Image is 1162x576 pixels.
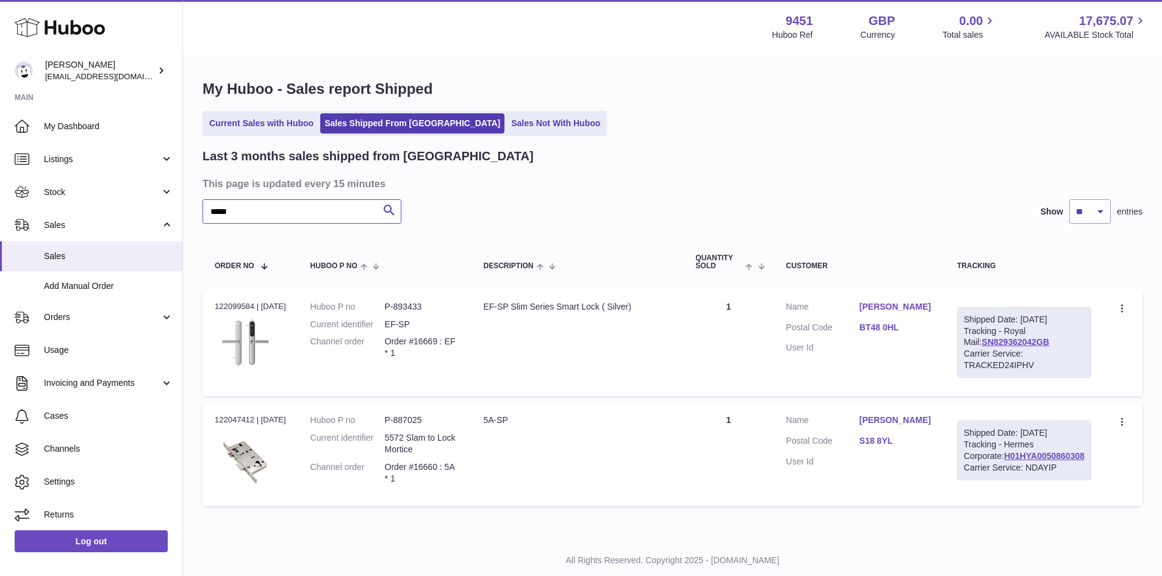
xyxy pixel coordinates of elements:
[310,461,385,485] dt: Channel order
[203,148,534,165] h2: Last 3 months sales shipped from [GEOGRAPHIC_DATA]
[44,344,173,356] span: Usage
[957,421,1091,480] div: Tracking - Hermes Corporate:
[786,456,859,468] dt: User Id
[507,113,604,133] a: Sales Not With Huboo
[942,29,997,41] span: Total sales
[869,13,895,29] strong: GBP
[683,402,773,505] td: 1
[203,177,1139,190] h3: This page is updated every 15 minutes
[772,29,813,41] div: Huboo Ref
[786,435,859,450] dt: Postal Code
[203,79,1142,99] h1: My Huboo - Sales report Shipped
[44,476,173,488] span: Settings
[310,432,385,455] dt: Current identifier
[310,262,357,270] span: Huboo P no
[859,322,933,333] a: BT48 0HL
[385,319,459,330] dd: EF-SP
[193,555,1152,566] p: All Rights Reserved. Copyright 2025 - [DOMAIN_NAME]
[959,13,983,29] span: 0.00
[964,314,1085,325] div: Shipped Date: [DATE]
[483,414,671,426] div: 5A-SP
[957,262,1091,270] div: Tracking
[44,311,160,323] span: Orders
[964,348,1085,371] div: Carrier Service: TRACKED24IPHV
[385,432,459,455] dd: 5572 Slam to Lock Mortice
[957,307,1091,378] div: Tracking - Royal Mail:
[1044,13,1147,41] a: 17,675.07 AVAILABLE Stock Total
[1004,451,1085,461] a: H01HYA0050860308
[859,435,933,447] a: S18 8YL
[45,71,179,81] span: [EMAIL_ADDRESS][DOMAIN_NAME]
[215,316,276,369] img: 1699219270.jpg
[310,301,385,313] dt: Huboo P no
[483,301,671,313] div: EF-SP Slim Series Smart Lock ( Silver)
[786,301,859,316] dt: Name
[385,301,459,313] dd: P-893433
[982,337,1050,347] a: SN829362042GB
[385,336,459,359] dd: Order #16669 : EF * 1
[964,427,1085,439] div: Shipped Date: [DATE]
[786,262,933,270] div: Customer
[44,509,173,521] span: Returns
[859,414,933,426] a: [PERSON_NAME]
[44,443,173,455] span: Channels
[786,342,859,354] dt: User Id
[44,121,173,132] span: My Dashboard
[1041,206,1063,218] label: Show
[215,430,276,491] img: 1698156056.jpg
[385,461,459,485] dd: Order #16660 : 5A * 1
[15,530,168,552] a: Log out
[1044,29,1147,41] span: AVAILABLE Stock Total
[859,301,933,313] a: [PERSON_NAME]
[15,62,33,80] img: internalAdmin-9451@internal.huboo.com
[44,280,173,292] span: Add Manual Order
[215,414,286,425] div: 122047412 | [DATE]
[786,13,813,29] strong: 9451
[320,113,504,133] a: Sales Shipped From [GEOGRAPHIC_DATA]
[786,414,859,429] dt: Name
[44,154,160,165] span: Listings
[964,462,1085,474] div: Carrier Service: NDAYIP
[1079,13,1133,29] span: 17,675.07
[695,254,742,270] span: Quantity Sold
[44,410,173,422] span: Cases
[44,187,160,198] span: Stock
[310,336,385,359] dt: Channel order
[310,319,385,330] dt: Current identifier
[205,113,318,133] a: Current Sales with Huboo
[683,289,773,396] td: 1
[942,13,997,41] a: 0.00 Total sales
[385,414,459,426] dd: P-887025
[1117,206,1142,218] span: entries
[44,251,173,262] span: Sales
[44,219,160,231] span: Sales
[45,59,155,82] div: [PERSON_NAME]
[310,414,385,426] dt: Huboo P no
[215,301,286,312] div: 122099584 | [DATE]
[44,377,160,389] span: Invoicing and Payments
[483,262,533,270] span: Description
[786,322,859,336] dt: Postal Code
[861,29,895,41] div: Currency
[215,262,254,270] span: Order No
